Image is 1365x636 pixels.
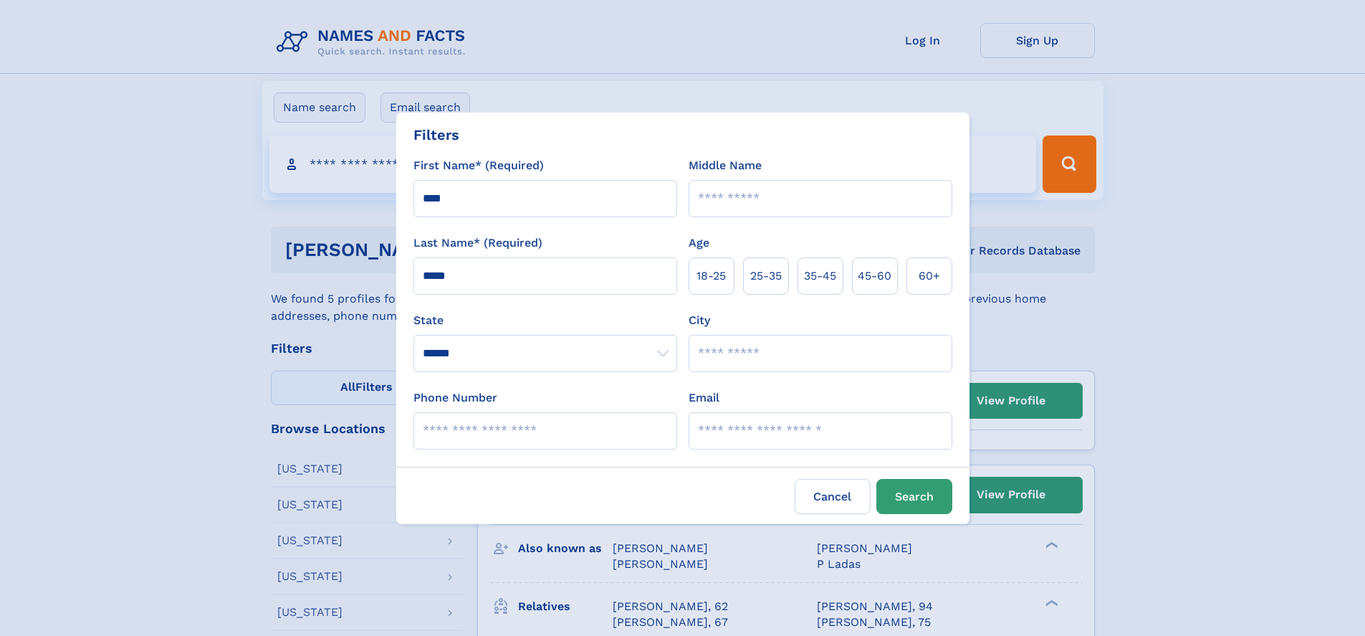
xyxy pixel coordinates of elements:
[413,124,459,146] div: Filters
[858,267,891,285] span: 45‑60
[689,389,719,407] label: Email
[689,157,762,174] label: Middle Name
[689,234,709,252] label: Age
[689,312,710,329] label: City
[413,234,542,252] label: Last Name* (Required)
[750,267,782,285] span: 25‑35
[696,267,726,285] span: 18‑25
[413,312,677,329] label: State
[413,389,497,407] label: Phone Number
[876,479,952,514] button: Search
[919,267,940,285] span: 60+
[795,479,871,514] label: Cancel
[804,267,836,285] span: 35‑45
[413,157,544,174] label: First Name* (Required)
